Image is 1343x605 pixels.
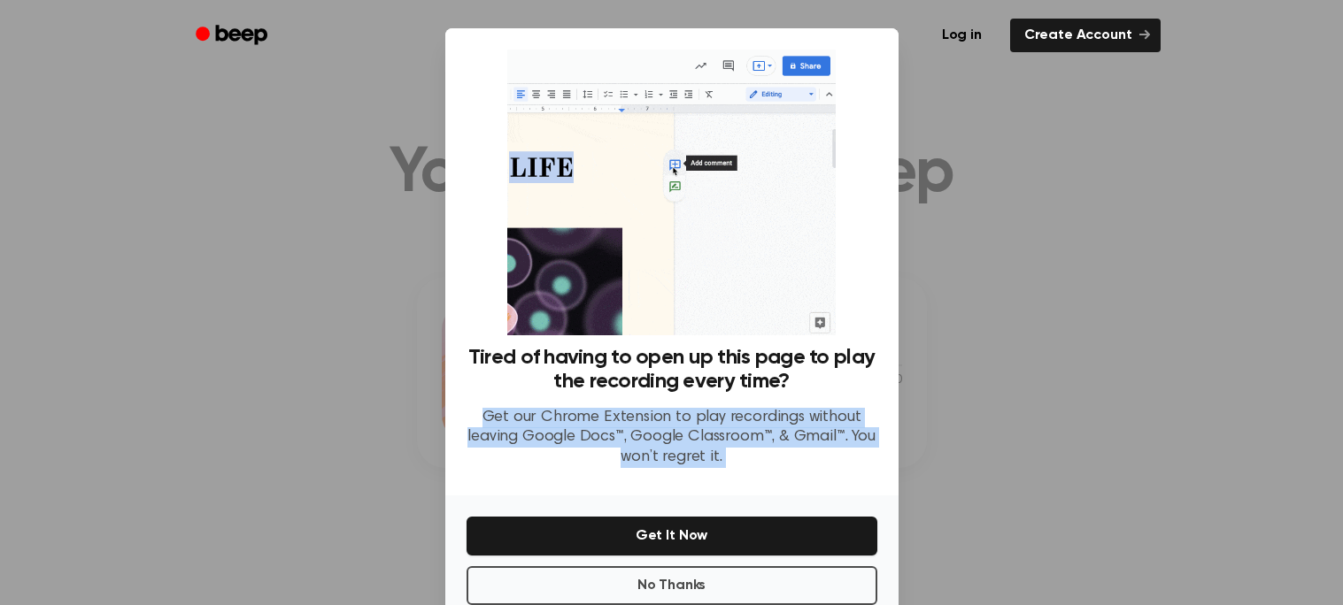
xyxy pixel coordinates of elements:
h3: Tired of having to open up this page to play the recording every time? [467,346,877,394]
a: Create Account [1010,19,1161,52]
a: Beep [183,19,283,53]
button: No Thanks [467,566,877,605]
a: Log in [924,15,1000,56]
p: Get our Chrome Extension to play recordings without leaving Google Docs™, Google Classroom™, & Gm... [467,408,877,468]
button: Get It Now [467,517,877,555]
img: Beep extension in action [507,50,836,335]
